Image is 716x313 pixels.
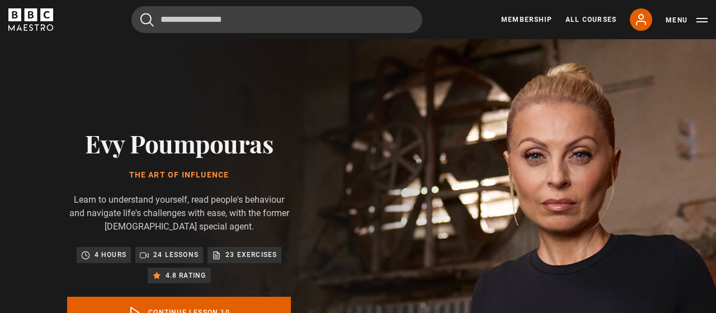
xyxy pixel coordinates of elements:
p: 24 lessons [153,249,199,260]
p: Learn to understand yourself, read people's behaviour and navigate life's challenges with ease, w... [67,193,291,233]
a: All Courses [566,15,616,25]
p: 4.8 rating [166,270,206,281]
p: 23 exercises [225,249,277,260]
p: 4 hours [95,249,126,260]
a: Membership [501,15,552,25]
input: Search [131,6,422,33]
button: Toggle navigation [666,15,708,26]
h2: Evy Poumpouras [67,129,291,157]
button: Submit the search query [140,13,154,27]
svg: BBC Maestro [8,8,53,31]
h1: The Art of Influence [67,171,291,180]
